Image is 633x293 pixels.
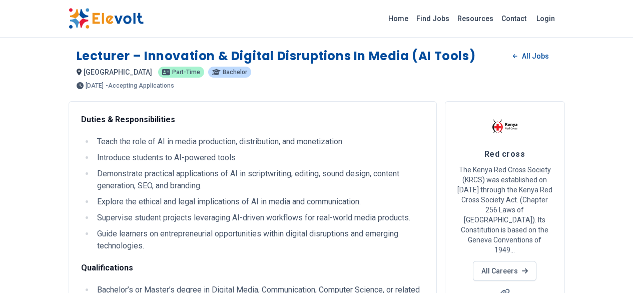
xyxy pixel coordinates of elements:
a: Resources [453,11,497,27]
a: Login [530,9,561,29]
a: All Jobs [505,49,556,64]
h1: Lecturer – Innovation & Digital Disruptions in Media (AI Tools) [77,48,476,64]
span: bachelor [223,69,247,75]
span: Red cross [484,149,525,159]
strong: Duties & Responsibilities [81,115,175,124]
li: Introduce students to AI-powered tools [94,152,424,164]
a: All Careers [473,261,536,281]
li: Explore the ethical and legal implications of AI in media and communication. [94,196,424,208]
a: Home [384,11,412,27]
p: The Kenya Red Cross Society (KRCS) was established on [DATE] through the Kenya Red Cross Society ... [457,165,552,255]
img: Red cross [492,114,517,139]
li: Teach the role of AI in media production, distribution, and monetization. [94,136,424,148]
span: [DATE] [86,83,104,89]
li: Demonstrate practical applications of AI in scriptwriting, editing, sound design, content generat... [94,168,424,192]
p: - Accepting Applications [106,83,174,89]
a: Find Jobs [412,11,453,27]
strong: Qualifications [81,263,133,272]
img: Elevolt [69,8,144,29]
a: Contact [497,11,530,27]
li: Guide learners on entrepreneurial opportunities within digital disruptions and emerging technolog... [94,228,424,252]
li: Supervise student projects leveraging AI-driven workflows for real-world media products. [94,212,424,224]
iframe: Chat Widget [583,245,633,293]
span: [GEOGRAPHIC_DATA] [84,68,152,76]
span: part-time [172,69,200,75]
